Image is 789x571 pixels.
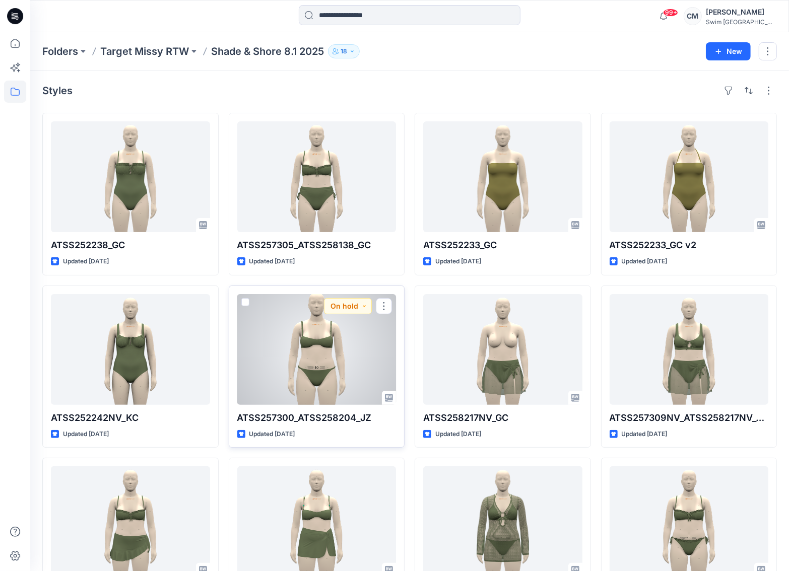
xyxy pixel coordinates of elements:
[435,256,481,267] p: Updated [DATE]
[423,411,582,425] p: ATSS258217NV_GC
[211,44,324,58] p: Shade & Shore 8.1 2025
[249,429,295,440] p: Updated [DATE]
[100,44,189,58] a: Target Missy RTW
[63,429,109,440] p: Updated [DATE]
[51,411,210,425] p: ATSS252242NV_KC
[684,7,702,25] div: CM
[423,238,582,252] p: ATSS252233_GC
[435,429,481,440] p: Updated [DATE]
[51,121,210,232] a: ATSS252238_GC
[237,238,397,252] p: ATSS257305_ATSS258138_GC
[237,294,397,405] a: ATSS257300_ATSS258204_JZ
[706,6,776,18] div: [PERSON_NAME]
[663,9,678,17] span: 99+
[622,429,668,440] p: Updated [DATE]
[341,46,347,57] p: 18
[610,411,769,425] p: ATSS257309NV_ATSS258217NV_GC
[249,256,295,267] p: Updated [DATE]
[622,256,668,267] p: Updated [DATE]
[42,85,73,97] h4: Styles
[423,121,582,232] a: ATSS252233_GC
[610,238,769,252] p: ATSS252233_GC v2
[706,42,751,60] button: New
[42,44,78,58] a: Folders
[237,121,397,232] a: ATSS257305_ATSS258138_GC
[237,411,397,425] p: ATSS257300_ATSS258204_JZ
[423,294,582,405] a: ATSS258217NV_GC
[63,256,109,267] p: Updated [DATE]
[610,294,769,405] a: ATSS257309NV_ATSS258217NV_GC
[51,294,210,405] a: ATSS252242NV_KC
[610,121,769,232] a: ATSS252233_GC v2
[51,238,210,252] p: ATSS252238_GC
[706,18,776,26] div: Swim [GEOGRAPHIC_DATA]
[328,44,360,58] button: 18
